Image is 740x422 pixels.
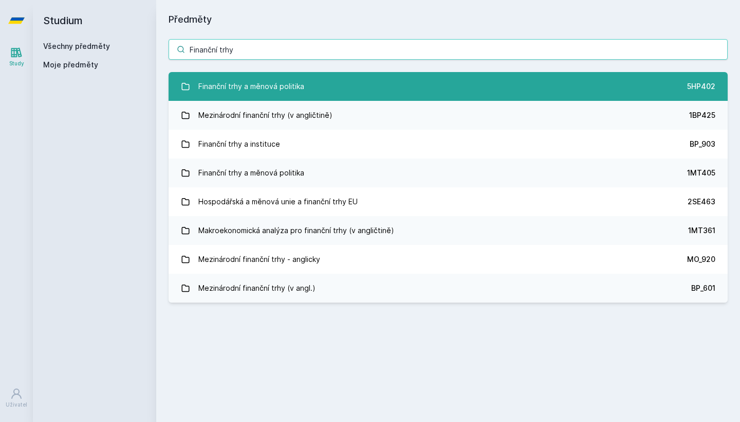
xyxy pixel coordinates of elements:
a: Hospodářská a měnová unie a finanční trhy EU 2SE463 [169,187,728,216]
a: Uživatel [2,382,31,414]
div: BP_903 [690,139,715,149]
input: Název nebo ident předmětu… [169,39,728,60]
div: 1BP425 [689,110,715,120]
span: Moje předměty [43,60,98,70]
div: MO_920 [687,254,715,265]
div: Hospodářská a měnová unie a finanční trhy EU [198,191,358,212]
div: 1MT361 [688,225,715,236]
div: Finanční trhy a měnová politika [198,76,304,97]
a: Finanční trhy a měnová politika 1MT405 [169,159,728,187]
div: 2SE463 [688,197,715,207]
a: Mezinárodní finanční trhy (v angličtině) 1BP425 [169,101,728,130]
a: Makroekonomická analýza pro finanční trhy (v angličtině) 1MT361 [169,216,728,245]
h1: Předměty [169,12,728,27]
a: Mezinárodní finanční trhy - anglicky MO_920 [169,245,728,274]
div: Finanční trhy a instituce [198,134,280,154]
div: Finanční trhy a měnová politika [198,163,304,183]
div: Makroekonomická analýza pro finanční trhy (v angličtině) [198,220,394,241]
div: Study [9,60,24,67]
a: Study [2,41,31,73]
div: Mezinárodní finanční trhy (v angličtině) [198,105,332,126]
div: 1MT405 [687,168,715,178]
a: Finanční trhy a měnová politika 5HP402 [169,72,728,101]
div: Mezinárodní finanční trhy (v angl.) [198,278,316,298]
a: Všechny předměty [43,42,110,50]
a: Finanční trhy a instituce BP_903 [169,130,728,159]
div: 5HP402 [687,81,715,92]
div: Mezinárodní finanční trhy - anglicky [198,249,320,270]
div: BP_601 [691,283,715,293]
a: Mezinárodní finanční trhy (v angl.) BP_601 [169,274,728,303]
div: Uživatel [6,401,27,409]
